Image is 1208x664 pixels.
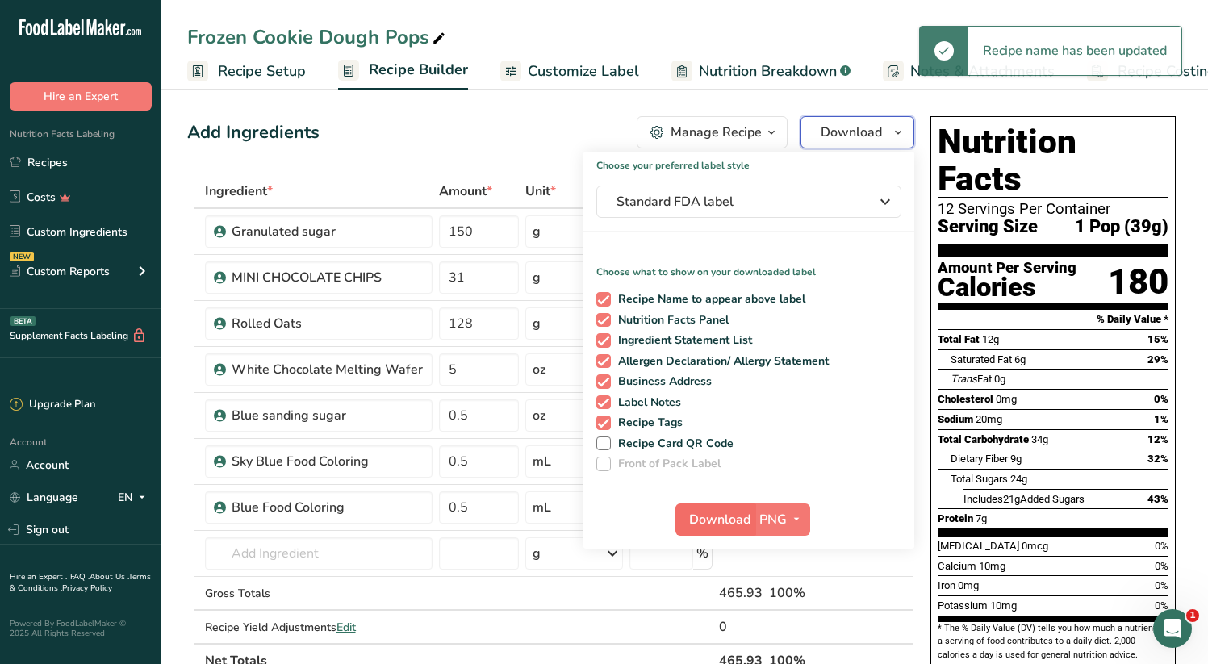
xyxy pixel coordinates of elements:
[938,201,1168,217] div: 12 Servings Per Container
[232,222,423,241] div: Granulated sugar
[533,498,551,517] div: mL
[910,61,1055,82] span: Notes & Attachments
[611,395,682,410] span: Label Notes
[719,583,763,603] div: 465.93
[1186,609,1199,622] span: 1
[10,571,151,594] a: Terms & Conditions .
[968,27,1181,75] div: Recipe name has been updated
[369,59,468,81] span: Recipe Builder
[611,354,830,369] span: Allergen Declaration/ Allergy Statement
[1031,433,1048,445] span: 34g
[205,537,433,570] input: Add Ingredient
[336,620,356,635] span: Edit
[979,560,1005,572] span: 10mg
[232,360,423,379] div: White Chocolate Melting Wafer
[951,373,977,385] i: Trans
[1147,453,1168,465] span: 32%
[232,406,423,425] div: Blue sanding sugar
[1154,393,1168,405] span: 0%
[596,186,901,218] button: Standard FDA label
[699,61,837,82] span: Nutrition Breakdown
[996,393,1017,405] span: 0mg
[938,599,988,612] span: Potassium
[611,457,721,471] span: Front of Pack Label
[1147,493,1168,505] span: 43%
[617,192,859,211] span: Standard FDA label
[938,622,1168,662] section: * The % Daily Value (DV) tells you how much a nutrient in a serving of food contributes to a dail...
[533,452,551,471] div: mL
[232,452,423,471] div: Sky Blue Food Coloring
[62,583,112,594] a: Privacy Policy
[205,585,433,602] div: Gross Totals
[1153,609,1192,648] iframe: Intercom live chat
[90,571,128,583] a: About Us .
[218,61,306,82] span: Recipe Setup
[10,571,67,583] a: Hire an Expert .
[611,416,683,430] span: Recipe Tags
[10,316,36,326] div: BETA
[821,123,882,142] span: Download
[583,252,914,279] p: Choose what to show on your downloaded label
[439,182,492,201] span: Amount
[338,52,468,90] a: Recipe Builder
[1075,217,1168,237] span: 1 Pop (39g)
[958,579,979,591] span: 0mg
[938,433,1029,445] span: Total Carbohydrate
[951,373,992,385] span: Fat
[1155,540,1168,552] span: 0%
[533,544,541,563] div: g
[525,182,556,201] span: Unit
[611,333,753,348] span: Ingredient Statement List
[883,53,1055,90] a: Notes & Attachments
[187,53,306,90] a: Recipe Setup
[10,263,110,280] div: Custom Reports
[990,599,1017,612] span: 10mg
[70,571,90,583] a: FAQ .
[528,61,639,82] span: Customize Label
[1014,353,1026,365] span: 6g
[1003,493,1020,505] span: 21g
[500,53,639,90] a: Customize Label
[611,374,713,389] span: Business Address
[533,360,545,379] div: oz
[10,483,78,512] a: Language
[976,512,987,524] span: 7g
[205,182,273,201] span: Ingredient
[533,222,541,241] div: g
[1155,560,1168,572] span: 0%
[982,333,999,345] span: 12g
[10,619,152,638] div: Powered By FoodLabelMaker © 2025 All Rights Reserved
[232,314,423,333] div: Rolled Oats
[1155,599,1168,612] span: 0%
[754,503,810,536] button: PNG
[611,436,734,451] span: Recipe Card QR Code
[1147,433,1168,445] span: 12%
[689,510,750,529] span: Download
[533,268,541,287] div: g
[951,453,1008,465] span: Dietary Fiber
[1147,333,1168,345] span: 15%
[10,82,152,111] button: Hire an Expert
[187,119,320,146] div: Add Ingredients
[938,217,1038,237] span: Serving Size
[963,493,1085,505] span: Includes Added Sugars
[1022,540,1048,552] span: 0mcg
[951,473,1008,485] span: Total Sugars
[719,617,763,637] div: 0
[938,413,973,425] span: Sodium
[10,397,95,413] div: Upgrade Plan
[1147,353,1168,365] span: 29%
[938,540,1019,552] span: [MEDICAL_DATA]
[1010,473,1027,485] span: 24g
[938,560,976,572] span: Calcium
[611,313,729,328] span: Nutrition Facts Panel
[938,512,973,524] span: Protein
[232,498,423,517] div: Blue Food Coloring
[675,503,754,536] button: Download
[938,579,955,591] span: Iron
[533,314,541,333] div: g
[232,268,423,287] div: MINI CHOCOLATE CHIPS
[1154,413,1168,425] span: 1%
[205,619,433,636] div: Recipe Yield Adjustments
[671,53,851,90] a: Nutrition Breakdown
